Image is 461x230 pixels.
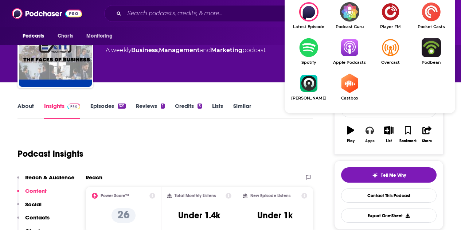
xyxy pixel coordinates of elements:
[104,5,378,22] div: Search podcasts, credits, & more...
[200,47,211,54] span: and
[341,208,437,223] button: Export One-Sheet
[370,24,411,29] span: Player FM
[118,104,126,109] div: 321
[175,102,202,119] a: Credits3
[411,24,452,29] span: Pocket Casts
[288,96,329,101] span: [PERSON_NAME]
[365,139,375,143] div: Apps
[386,139,392,143] div: List
[81,29,122,43] button: open menu
[288,74,329,101] a: Castro[PERSON_NAME]
[175,193,216,198] h2: Total Monthly Listens
[158,47,159,54] span: ,
[399,139,417,143] div: Bookmark
[67,104,80,109] img: Podchaser Pro
[23,31,44,41] span: Podcasts
[17,201,42,214] button: Social
[329,60,370,65] span: Apple Podcasts
[101,193,129,198] h2: Power Score™
[53,29,78,43] a: Charts
[12,7,82,20] img: Podchaser - Follow, Share and Rate Podcasts
[288,60,329,65] span: Spotify
[329,96,370,101] span: Castbox
[211,47,242,54] a: Marketing
[288,2,329,29] div: The Faces of Business on Latest Episode
[257,210,293,221] h3: Under 1k
[25,174,74,181] p: Reach & Audience
[418,121,437,148] button: Share
[370,60,411,65] span: Overcast
[106,46,266,55] div: A weekly podcast
[90,102,126,119] a: Episodes321
[372,172,378,178] img: tell me why sparkle
[124,8,312,19] input: Search podcasts, credits, & more...
[398,121,417,148] button: Bookmark
[19,14,92,87] img: The Faces of Business
[411,60,452,65] span: Podbean
[25,214,50,221] p: Contacts
[161,104,164,109] div: 1
[44,102,80,119] a: InsightsPodchaser Pro
[288,24,329,29] span: Latest Episode
[17,214,50,227] button: Contacts
[25,187,47,194] p: Content
[360,121,379,148] button: Apps
[17,148,83,159] h1: Podcast Insights
[136,102,164,119] a: Reviews1
[178,210,220,221] h3: Under 1.4k
[370,2,411,29] a: Player FMPlayer FM
[86,31,112,41] span: Monitoring
[233,102,251,119] a: Similar
[17,29,54,43] button: open menu
[17,102,34,119] a: About
[422,139,432,143] div: Share
[250,193,290,198] h2: New Episode Listens
[25,201,42,208] p: Social
[329,24,370,29] span: Podcast Guru
[341,167,437,183] button: tell me why sparkleTell Me Why
[329,38,370,65] a: Apple PodcastsApple Podcasts
[411,2,452,29] a: Pocket CastsPocket Casts
[86,174,102,181] h2: Reach
[341,188,437,203] a: Contact This Podcast
[198,104,202,109] div: 3
[159,47,200,54] a: Management
[288,38,329,65] a: SpotifySpotify
[58,31,73,41] span: Charts
[17,174,74,187] button: Reach & Audience
[112,208,136,223] p: 26
[341,121,360,148] button: Play
[381,172,406,178] span: Tell Me Why
[329,74,370,101] a: CastboxCastbox
[212,102,223,119] a: Lists
[131,47,158,54] a: Business
[411,38,452,65] a: PodbeanPodbean
[17,187,47,201] button: Content
[347,139,355,143] div: Play
[379,121,398,148] button: List
[370,38,411,65] a: OvercastOvercast
[329,2,370,29] a: Podcast GuruPodcast Guru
